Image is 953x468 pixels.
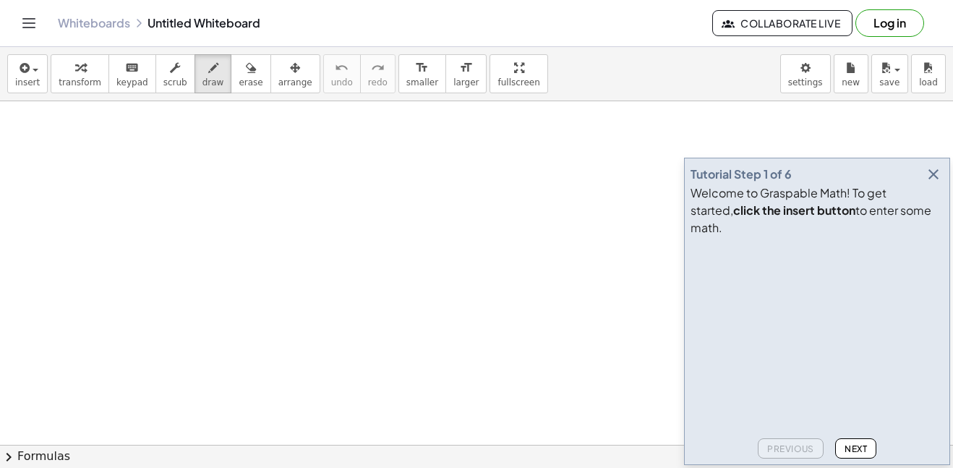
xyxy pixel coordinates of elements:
[835,438,876,459] button: Next
[911,54,946,93] button: load
[733,203,855,218] b: click the insert button
[7,54,48,93] button: insert
[368,77,388,88] span: redo
[163,77,187,88] span: scrub
[239,77,262,88] span: erase
[842,77,860,88] span: new
[195,54,232,93] button: draw
[360,54,396,93] button: redoredo
[406,77,438,88] span: smaller
[834,54,868,93] button: new
[855,9,924,37] button: Log in
[155,54,195,93] button: scrub
[17,12,40,35] button: Toggle navigation
[371,59,385,77] i: redo
[59,77,101,88] span: transform
[202,77,224,88] span: draw
[725,17,840,30] span: Collaborate Live
[51,54,109,93] button: transform
[15,77,40,88] span: insert
[116,77,148,88] span: keypad
[871,54,908,93] button: save
[459,59,473,77] i: format_size
[278,77,312,88] span: arrange
[398,54,446,93] button: format_sizesmaller
[231,54,270,93] button: erase
[335,59,349,77] i: undo
[879,77,899,88] span: save
[331,77,353,88] span: undo
[108,54,156,93] button: keyboardkeypad
[270,54,320,93] button: arrange
[490,54,547,93] button: fullscreen
[788,77,823,88] span: settings
[780,54,831,93] button: settings
[415,59,429,77] i: format_size
[445,54,487,93] button: format_sizelarger
[125,59,139,77] i: keyboard
[919,77,938,88] span: load
[497,77,539,88] span: fullscreen
[712,10,852,36] button: Collaborate Live
[323,54,361,93] button: undoundo
[58,16,130,30] a: Whiteboards
[691,184,944,237] div: Welcome to Graspable Math! To get started, to enter some math.
[691,166,792,183] div: Tutorial Step 1 of 6
[845,443,867,454] span: Next
[453,77,479,88] span: larger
